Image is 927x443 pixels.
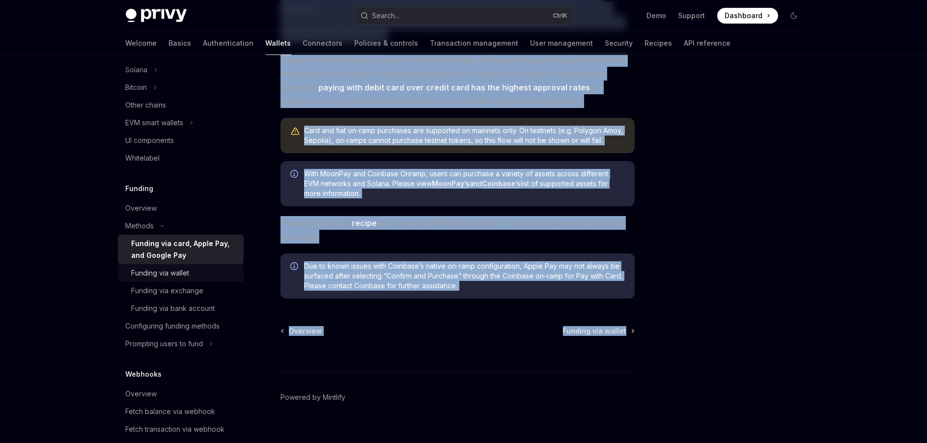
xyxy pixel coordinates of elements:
[605,31,633,55] a: Security
[118,264,244,282] a: Funding via wallet
[118,199,244,217] a: Overview
[126,183,154,194] h5: Funding
[266,31,291,55] a: Wallets
[372,10,400,22] div: Search...
[645,31,673,55] a: Recipes
[563,326,634,336] a: Funding via wallet
[304,169,625,198] span: With MoonPay and Coinbase Onramp, users can purchase a variety of assets across different EVM net...
[289,326,322,336] span: Overview
[132,285,204,297] div: Funding via exchange
[304,126,625,145] div: Card and fiat on-ramp purchases are supported on mainnets only. On testnets (e.g. Polygon Amoy, S...
[126,9,187,23] img: dark logo
[647,11,667,21] a: Demo
[118,235,244,264] a: Funding via card, Apple Pay, and Google Pay
[126,135,174,146] div: UI components
[126,388,157,400] div: Overview
[318,83,590,92] strong: paying with debit card over credit card has the highest approval rates
[290,127,300,137] svg: Warning
[126,220,154,232] div: Methods
[355,31,419,55] a: Policies & controls
[281,53,635,108] span: Please note that these purchases are not immediate, and depending on the payment method selected ...
[717,8,778,24] a: Dashboard
[352,218,377,228] a: recipe
[725,11,763,21] span: Dashboard
[118,282,244,300] a: Funding via exchange
[531,31,593,55] a: User management
[118,96,244,114] a: Other chains
[281,392,345,402] a: Powered by Mintlify
[118,149,244,167] a: Whitelabel
[126,82,147,93] div: Bitcoin
[430,31,519,55] a: Transaction management
[126,320,220,332] div: Configuring funding methods
[126,406,216,417] div: Fetch balance via webhook
[203,31,254,55] a: Authentication
[118,317,244,335] a: Configuring funding methods
[118,300,244,317] a: Funding via bank account
[290,170,300,180] svg: Info
[118,420,244,438] a: Fetch transaction via webhook
[126,423,225,435] div: Fetch transaction via webhook
[126,31,157,55] a: Welcome
[132,303,215,314] div: Funding via bank account
[126,117,184,129] div: EVM smart wallets
[118,132,244,149] a: UI components
[281,216,635,244] span: Please refer to our for a step-by-[PERSON_NAME] on how to enable card funding in your app.
[126,368,162,380] h5: Webhooks
[303,31,343,55] a: Connectors
[169,31,192,55] a: Basics
[126,99,167,111] div: Other chains
[132,238,238,261] div: Funding via card, Apple Pay, and Google Pay
[281,326,322,336] a: Overview
[304,261,625,291] span: Due to known issues with Coinbase’s native on-ramp configuration, Apple Pay may not always be sur...
[432,179,470,188] a: MoonPay’s
[553,12,568,20] span: Ctrl K
[563,326,626,336] span: Funding via wallet
[126,202,157,214] div: Overview
[126,152,160,164] div: Whitelabel
[118,114,244,132] button: Toggle EVM smart wallets section
[684,31,731,55] a: API reference
[132,267,190,279] div: Funding via wallet
[118,217,244,235] button: Toggle Methods section
[118,79,244,96] button: Toggle Bitcoin section
[126,338,203,350] div: Prompting users to fund
[354,7,574,25] button: Open search
[118,403,244,420] a: Fetch balance via webhook
[290,262,300,272] svg: Info
[118,335,244,353] button: Toggle Prompting users to fund section
[678,11,705,21] a: Support
[786,8,802,24] button: Toggle dark mode
[482,179,521,188] a: Coinbase’s
[118,385,244,403] a: Overview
